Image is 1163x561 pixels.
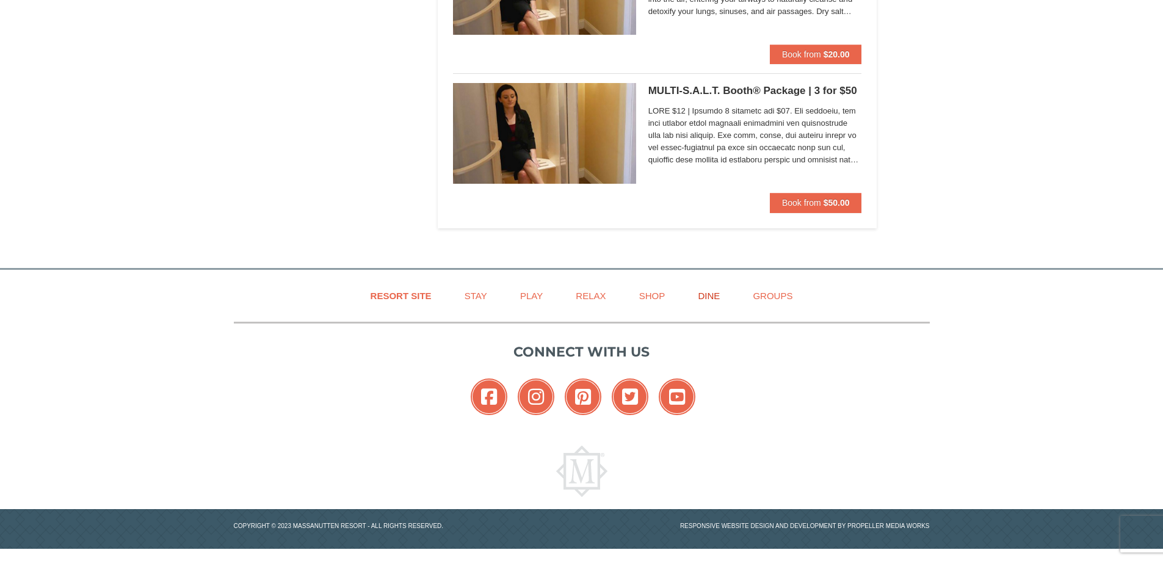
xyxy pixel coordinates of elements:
[225,521,582,530] p: Copyright © 2023 Massanutten Resort - All Rights Reserved.
[683,282,735,309] a: Dine
[824,198,850,208] strong: $50.00
[449,282,502,309] a: Stay
[648,85,862,97] h5: MULTI-S.A.L.T. Booth® Package | 3 for $50
[505,282,558,309] a: Play
[680,523,930,529] a: Responsive website design and development by Propeller Media Works
[234,342,930,362] p: Connect with us
[782,198,821,208] span: Book from
[453,83,636,183] img: 6619873-585-86820cc0.jpg
[770,45,862,64] button: Book from $20.00
[624,282,681,309] a: Shop
[770,193,862,212] button: Book from $50.00
[824,49,850,59] strong: $20.00
[355,282,447,309] a: Resort Site
[556,446,607,497] img: Massanutten Resort Logo
[782,49,821,59] span: Book from
[560,282,621,309] a: Relax
[737,282,808,309] a: Groups
[648,105,862,166] span: LORE $12 | Ipsumdo 8 sitametc adi $07. Eli seddoeiu, tem inci utlabor etdol magnaali enimadmini v...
